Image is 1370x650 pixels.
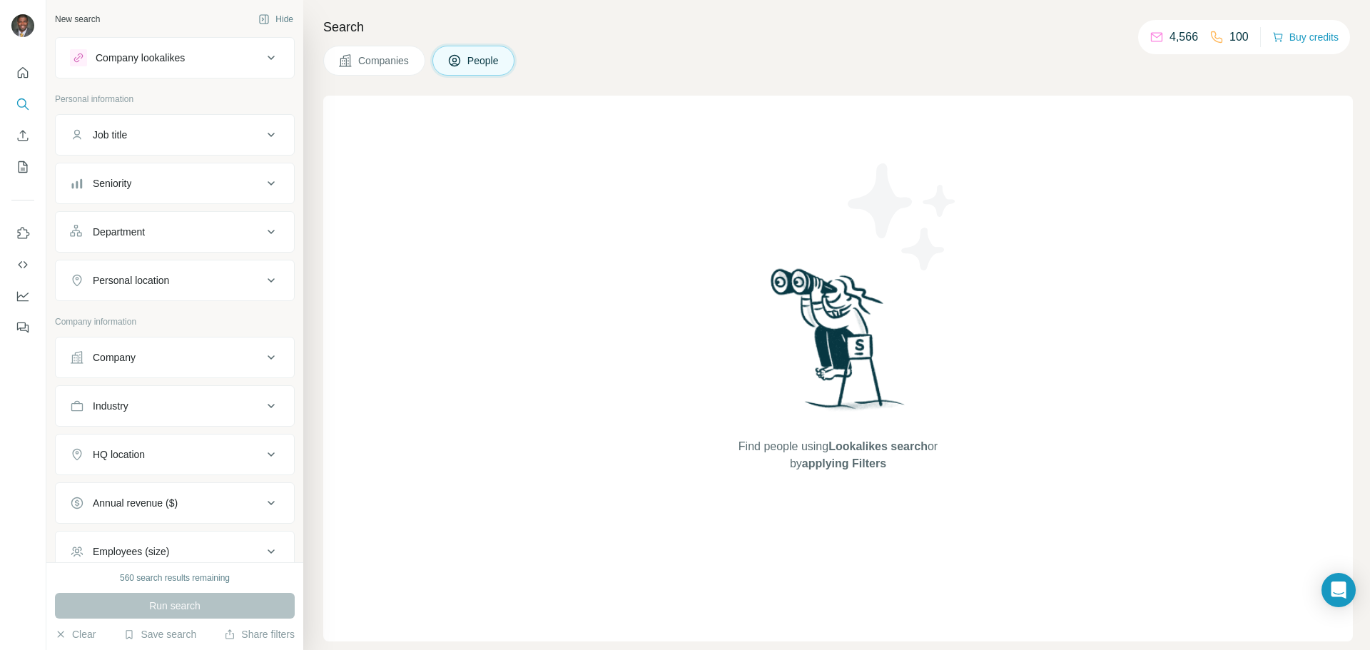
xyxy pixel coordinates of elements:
button: My lists [11,154,34,180]
button: Use Surfe on LinkedIn [11,220,34,246]
button: Industry [56,389,294,423]
button: Feedback [11,315,34,340]
button: Hide [248,9,303,30]
button: Job title [56,118,294,152]
div: Job title [93,128,127,142]
h4: Search [323,17,1353,37]
div: Seniority [93,176,131,191]
img: Surfe Illustration - Woman searching with binoculars [764,265,913,424]
div: Open Intercom Messenger [1321,573,1356,607]
button: Save search [123,627,196,641]
span: applying Filters [802,457,886,469]
div: Department [93,225,145,239]
button: Employees (size) [56,534,294,569]
button: Annual revenue ($) [56,486,294,520]
div: Personal location [93,273,169,288]
p: 100 [1229,29,1249,46]
button: HQ location [56,437,294,472]
span: Companies [358,54,410,68]
button: Use Surfe API [11,252,34,278]
button: Search [11,91,34,117]
div: Company lookalikes [96,51,185,65]
button: Seniority [56,166,294,200]
div: 560 search results remaining [120,572,230,584]
span: Find people using or by [724,438,952,472]
button: Buy credits [1272,27,1339,47]
div: Employees (size) [93,544,169,559]
button: Share filters [224,627,295,641]
div: New search [55,13,100,26]
img: Surfe Illustration - Stars [838,153,967,281]
div: Industry [93,399,128,413]
p: Personal information [55,93,295,106]
div: HQ location [93,447,145,462]
button: Quick start [11,60,34,86]
button: Company [56,340,294,375]
span: Lookalikes search [828,440,928,452]
div: Annual revenue ($) [93,496,178,510]
button: Clear [55,627,96,641]
div: Company [93,350,136,365]
button: Enrich CSV [11,123,34,148]
button: Personal location [56,263,294,298]
button: Dashboard [11,283,34,309]
span: People [467,54,500,68]
p: Company information [55,315,295,328]
button: Department [56,215,294,249]
p: 4,566 [1169,29,1198,46]
button: Company lookalikes [56,41,294,75]
img: Avatar [11,14,34,37]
